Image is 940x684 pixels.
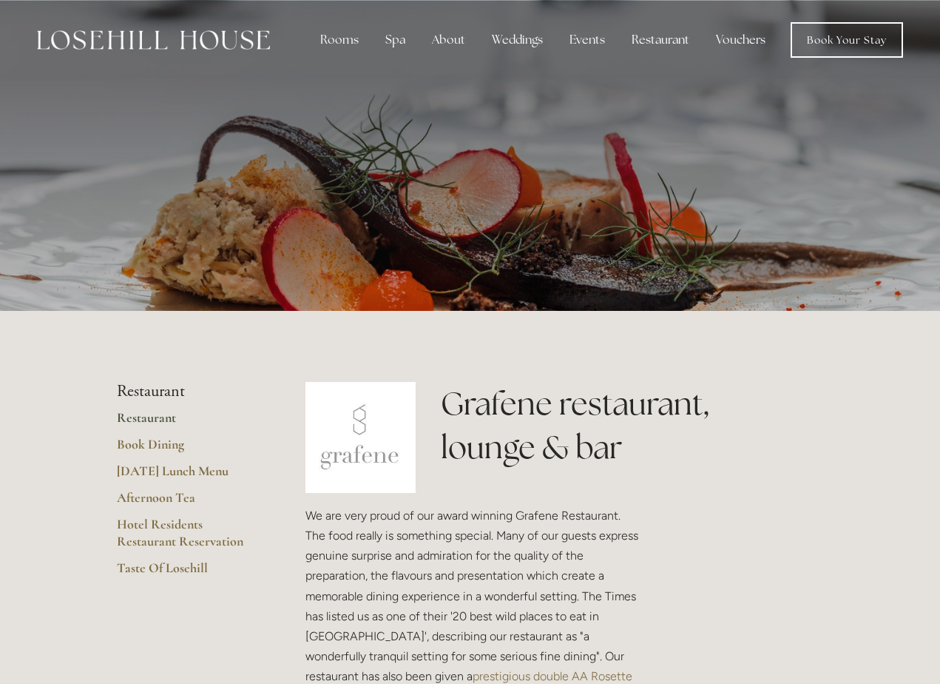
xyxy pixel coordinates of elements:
a: Vouchers [704,25,777,55]
div: Rooms [308,25,371,55]
div: Spa [373,25,417,55]
a: Taste Of Losehill [117,560,258,586]
a: Book Dining [117,436,258,463]
div: Restaurant [620,25,701,55]
h1: Grafene restaurant, lounge & bar [441,382,823,469]
div: About [420,25,477,55]
a: [DATE] Lunch Menu [117,463,258,489]
a: Book Your Stay [791,22,903,58]
div: Events [558,25,617,55]
a: Hotel Residents Restaurant Reservation [117,516,258,560]
img: grafene.jpg [305,382,416,493]
img: Losehill House [37,30,270,50]
li: Restaurant [117,382,258,401]
a: Afternoon Tea [117,489,258,516]
div: Weddings [480,25,555,55]
a: Restaurant [117,409,258,436]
